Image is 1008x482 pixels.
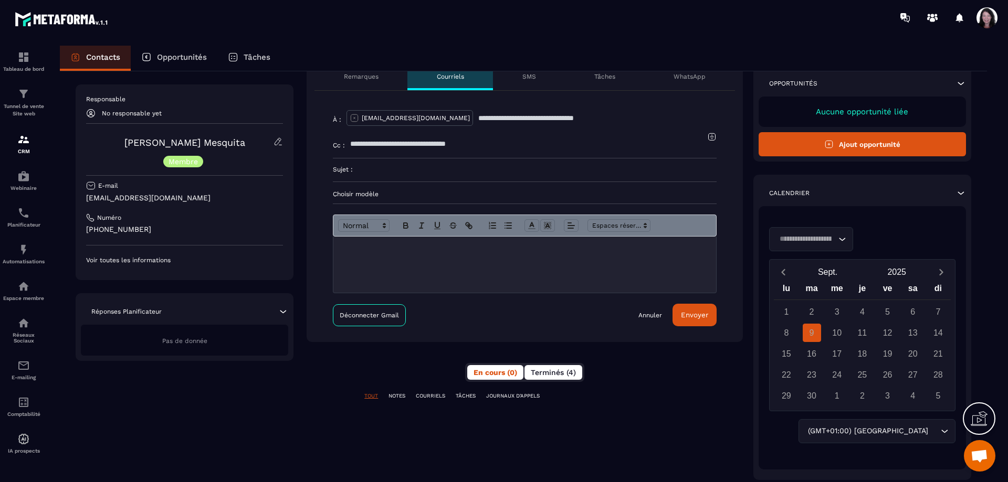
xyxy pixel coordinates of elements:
div: 8 [777,324,795,342]
img: scheduler [17,207,30,219]
p: Opportunités [157,52,207,62]
p: [PHONE_NUMBER] [86,224,283,234]
button: Next month [931,265,951,279]
div: 30 [803,387,821,405]
div: 17 [828,345,846,363]
p: Voir toutes les informations [86,256,283,264]
div: 22 [777,366,795,384]
a: Tâches [217,46,281,71]
div: 26 [878,366,897,384]
div: 9 [803,324,821,342]
a: [PERSON_NAME] Mesquita [124,137,245,148]
div: 4 [904,387,922,405]
div: 15 [777,345,795,363]
p: Contacts [86,52,120,62]
p: Planificateur [3,222,45,228]
a: accountantaccountantComptabilité [3,388,45,425]
div: me [824,281,849,299]
p: [EMAIL_ADDRESS][DOMAIN_NAME] [362,114,470,122]
button: Terminés (4) [524,365,582,380]
p: IA prospects [3,448,45,454]
p: TÂCHES [456,392,476,400]
p: NOTES [388,392,405,400]
div: 16 [803,345,821,363]
span: En cours (0) [474,368,517,377]
p: SMS [522,72,536,81]
div: Search for option [769,227,853,251]
div: Ouvrir le chat [964,440,995,472]
p: WhatsApp [674,72,706,81]
a: automationsautomationsWebinaire [3,162,45,199]
div: ma [799,281,824,299]
button: En cours (0) [467,365,523,380]
div: 24 [828,366,846,384]
p: Aucune opportunité liée [769,107,955,116]
a: Annuler [638,311,662,319]
div: 5 [878,303,897,321]
div: 20 [904,345,922,363]
a: formationformationTunnel de vente Site web [3,80,45,125]
a: formationformationCRM [3,125,45,162]
p: Sujet : [333,165,353,174]
span: Terminés (4) [531,368,576,377]
div: 28 [929,366,947,384]
p: Réponses Planificateur [91,307,162,316]
a: social-networksocial-networkRéseaux Sociaux [3,309,45,351]
div: 3 [828,303,846,321]
div: 19 [878,345,897,363]
p: Tâches [244,52,270,62]
p: E-mailing [3,374,45,380]
button: Envoyer [673,304,717,326]
div: 2 [853,387,871,405]
p: Comptabilité [3,411,45,417]
p: Automatisations [3,259,45,264]
div: 3 [878,387,897,405]
p: Responsable [86,95,283,103]
a: emailemailE-mailing [3,351,45,388]
img: automations [17,170,30,183]
button: Open years overlay [862,263,931,281]
div: 5 [929,387,947,405]
a: Déconnecter Gmail [333,304,406,326]
p: À : [333,115,341,124]
button: Open months overlay [793,263,863,281]
div: Calendar wrapper [774,281,951,405]
img: formation [17,51,30,63]
img: automations [17,243,30,256]
a: automationsautomationsEspace membre [3,272,45,309]
div: 18 [853,345,871,363]
a: formationformationTableau de bord [3,43,45,80]
div: 27 [904,366,922,384]
p: Cc : [333,141,345,149]
img: automations [17,280,30,293]
img: automations [17,433,30,445]
div: Calendar days [774,303,951,405]
p: Webinaire [3,185,45,191]
p: Choisir modèle [333,190,717,198]
div: 2 [803,303,821,321]
div: 29 [777,387,795,405]
p: Calendrier [769,189,810,197]
span: Pas de donnée [162,337,207,345]
div: Search for option [799,419,955,443]
p: JOURNAUX D'APPELS [486,392,540,400]
p: Réseaux Sociaux [3,332,45,344]
div: 25 [853,366,871,384]
p: Tableau de bord [3,66,45,72]
p: Tâches [594,72,615,81]
div: 7 [929,303,947,321]
p: E-mail [98,181,118,190]
a: schedulerschedulerPlanificateur [3,199,45,235]
div: 21 [929,345,947,363]
img: formation [17,88,30,100]
a: Contacts [60,46,131,71]
p: TOUT [364,392,378,400]
div: 1 [828,387,846,405]
button: Previous month [774,265,793,279]
p: Opportunités [769,79,817,88]
p: COURRIELS [416,392,445,400]
button: Ajout opportunité [759,132,966,156]
input: Search for option [776,233,836,245]
input: Search for option [930,425,938,437]
img: social-network [17,317,30,329]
